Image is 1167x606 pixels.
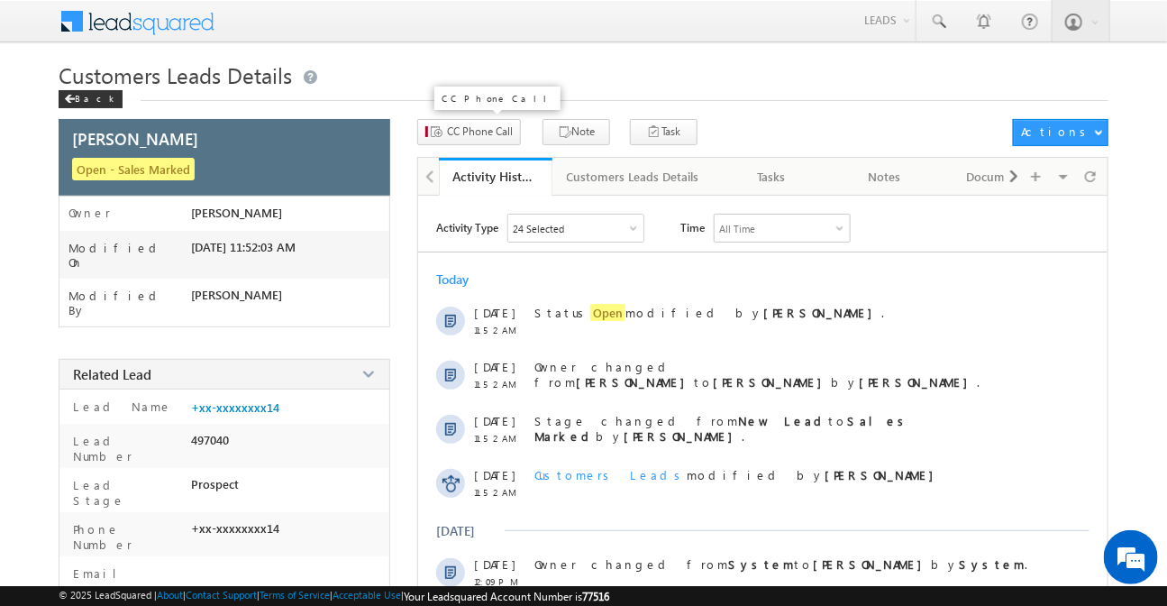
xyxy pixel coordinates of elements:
span: 497040 [191,433,229,447]
button: CC Phone Call [417,119,521,145]
div: Actions [1021,124,1092,140]
strong: [PERSON_NAME] [576,374,694,390]
a: Contact Support [186,589,257,601]
a: +xx-xxxxxxxx14 [191,400,279,415]
span: 12:09 PM [474,576,528,587]
a: Customers Leads Details [552,158,716,196]
strong: [PERSON_NAME] [624,428,742,444]
span: Prospect [191,477,239,491]
span: Status modified by . [534,304,884,321]
span: Open - Sales Marked [72,158,195,180]
div: Owner Changed,Status Changed,Stage Changed,Source Changed,Notes & 19 more.. [508,215,643,242]
div: Documents [956,166,1039,188]
a: Notes [828,158,942,196]
span: 11:52 AM [474,433,528,444]
button: Note [542,119,610,145]
span: [PERSON_NAME] [191,288,282,302]
span: Customers Leads Details [59,60,292,89]
span: [DATE] [474,359,515,374]
span: Stage changed from to by . [534,413,910,444]
span: Time [680,214,705,241]
strong: [PERSON_NAME] [763,305,881,320]
span: [DATE] [474,413,515,428]
span: Customers Leads [534,467,687,482]
button: Actions [1013,119,1108,146]
div: Activity History [452,168,539,185]
strong: System [959,556,1025,572]
span: [DATE] [474,305,515,320]
strong: New Lead [738,413,828,428]
span: Activity Type [436,214,498,241]
strong: System [728,556,794,572]
span: Related Lead [73,365,151,383]
a: Terms of Service [260,589,330,601]
a: Acceptable Use [333,589,401,601]
p: CC Phone Call [442,92,553,105]
strong: [PERSON_NAME] [713,374,831,390]
label: Lead Name [68,399,172,414]
span: 11:52 AM [474,325,528,335]
label: Email [68,565,131,581]
div: All Time [719,223,755,234]
span: [DATE] 11:52:03 AM [191,240,296,254]
span: [DATE] [474,556,515,572]
span: 11:52 AM [474,379,528,390]
label: Owner [68,206,111,220]
div: Back [59,90,123,108]
span: Owner changed from to by . [534,359,980,390]
div: Today [436,271,495,288]
strong: Sales Marked [534,413,910,444]
div: [DATE] [436,522,495,539]
button: Task [630,119,697,145]
div: Customers Leads Details [567,166,699,188]
span: Your Leadsquared Account Number is [404,590,609,603]
strong: [PERSON_NAME] [825,467,943,482]
div: 24 Selected [513,223,564,234]
a: Tasks [716,158,829,196]
span: © 2025 LeadSquared | | | | | [59,589,609,603]
span: [PERSON_NAME] [72,127,198,150]
span: Owner changed from to by . [534,556,1027,572]
label: Lead Number [68,433,184,464]
label: Modified On [68,241,192,270]
a: Activity History [439,158,552,196]
span: CC Phone Call [447,124,513,140]
span: +xx-xxxxxxxx14 [191,521,279,536]
span: [PERSON_NAME] [191,206,282,220]
label: Modified By [68,289,192,317]
strong: [PERSON_NAME] [813,556,931,572]
label: Lead Stage [68,477,184,508]
strong: [PERSON_NAME] [859,374,977,390]
span: Open [590,304,625,321]
span: 11:52 AM [474,487,528,498]
div: Notes [843,166,925,188]
label: Phone Number [68,521,184,552]
div: Tasks [730,166,813,188]
a: Documents [942,158,1055,196]
a: About [157,589,183,601]
span: modified by [534,467,943,482]
span: 77516 [582,590,609,603]
span: [DATE] [474,467,515,482]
